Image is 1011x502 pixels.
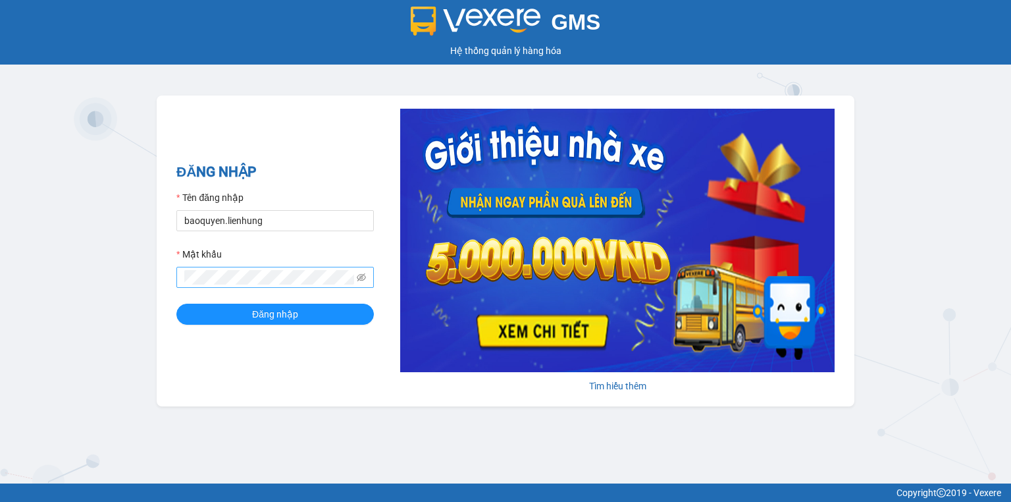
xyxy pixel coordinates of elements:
[176,161,374,183] h2: ĐĂNG NHẬP
[3,43,1008,58] div: Hệ thống quản lý hàng hóa
[176,210,374,231] input: Tên đăng nhập
[176,304,374,325] button: Đăng nhập
[176,247,222,262] label: Mật khẩu
[252,307,298,321] span: Đăng nhập
[400,109,835,372] img: banner-0
[400,379,835,393] div: Tìm hiểu thêm
[937,488,946,497] span: copyright
[10,486,1001,500] div: Copyright 2019 - Vexere
[411,20,601,30] a: GMS
[357,273,366,282] span: eye-invisible
[551,10,600,34] span: GMS
[411,7,541,36] img: logo 2
[184,270,354,285] input: Mật khẩu
[176,190,244,205] label: Tên đăng nhập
